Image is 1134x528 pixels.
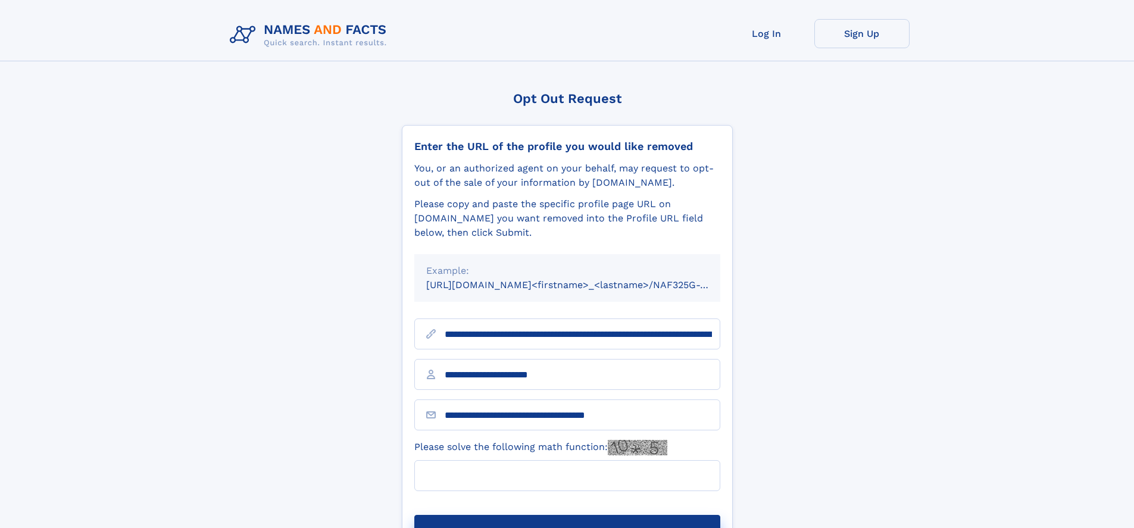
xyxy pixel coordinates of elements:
label: Please solve the following math function: [414,440,667,455]
div: Example: [426,264,708,278]
a: Log In [719,19,814,48]
img: Logo Names and Facts [225,19,396,51]
small: [URL][DOMAIN_NAME]<firstname>_<lastname>/NAF325G-xxxxxxxx [426,279,743,290]
div: Please copy and paste the specific profile page URL on [DOMAIN_NAME] you want removed into the Pr... [414,197,720,240]
div: Enter the URL of the profile you would like removed [414,140,720,153]
div: You, or an authorized agent on your behalf, may request to opt-out of the sale of your informatio... [414,161,720,190]
a: Sign Up [814,19,910,48]
div: Opt Out Request [402,91,733,106]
